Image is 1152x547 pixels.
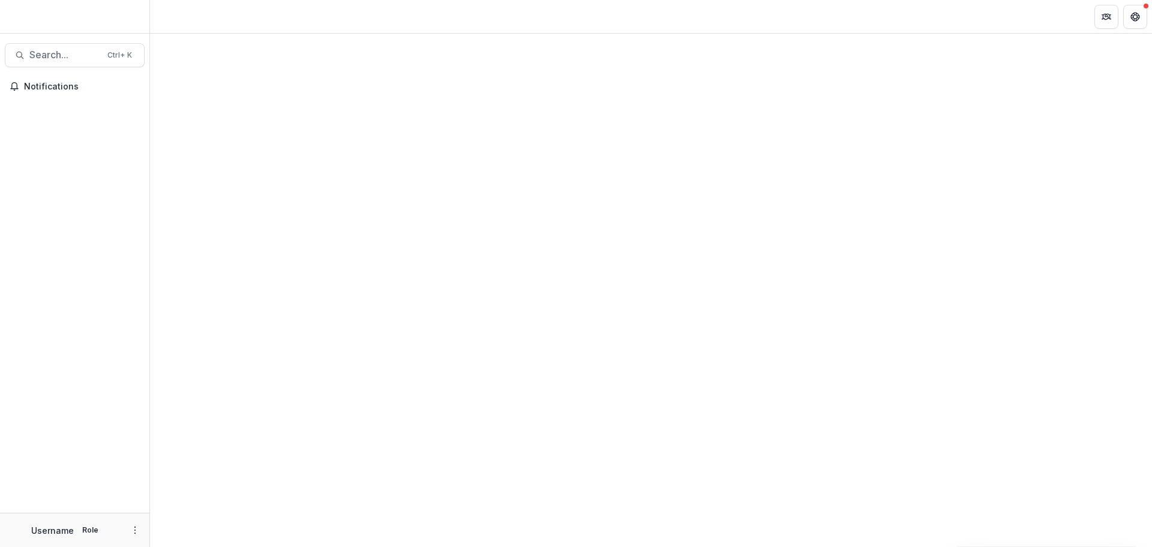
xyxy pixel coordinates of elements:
span: Search... [29,49,100,61]
span: Notifications [24,82,140,92]
div: Ctrl + K [105,49,134,62]
button: Search... [5,43,145,67]
button: More [128,523,142,537]
nav: breadcrumb [155,8,206,25]
button: Partners [1094,5,1118,29]
button: Notifications [5,77,145,96]
p: Username [31,524,74,537]
button: Get Help [1123,5,1147,29]
p: Role [79,525,102,536]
